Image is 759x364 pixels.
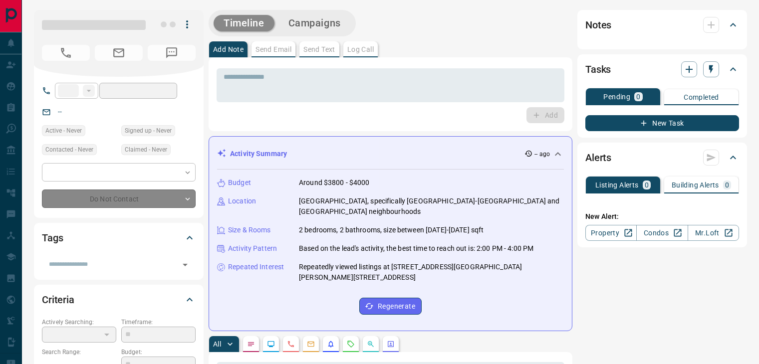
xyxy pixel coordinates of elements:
[585,146,739,170] div: Alerts
[228,178,251,188] p: Budget
[299,225,484,235] p: 2 bedrooms, 2 bathrooms, size between [DATE]-[DATE] sqft
[42,45,90,61] span: No Number
[213,46,244,53] p: Add Note
[595,182,639,188] p: Listing Alerts
[359,298,422,315] button: Regenerate
[267,340,275,348] svg: Lead Browsing Activity
[387,340,395,348] svg: Agent Actions
[299,262,564,283] p: Repeatedly viewed listings at [STREET_ADDRESS][GEOGRAPHIC_DATA][PERSON_NAME][STREET_ADDRESS]
[585,57,739,81] div: Tasks
[42,230,63,246] h2: Tags
[684,94,719,101] p: Completed
[228,225,271,235] p: Size & Rooms
[45,145,93,155] span: Contacted - Never
[42,318,116,327] p: Actively Searching:
[299,178,370,188] p: Around $3800 - $4000
[585,17,611,33] h2: Notes
[228,262,284,272] p: Repeated Interest
[42,226,196,250] div: Tags
[645,182,649,188] p: 0
[121,348,196,357] p: Budget:
[42,288,196,312] div: Criteria
[585,115,739,131] button: New Task
[688,225,739,241] a: Mr.Loft
[148,45,196,61] span: No Number
[585,225,637,241] a: Property
[327,340,335,348] svg: Listing Alerts
[603,93,630,100] p: Pending
[672,182,719,188] p: Building Alerts
[585,211,739,222] p: New Alert:
[585,13,739,37] div: Notes
[278,15,351,31] button: Campaigns
[45,126,82,136] span: Active - Never
[585,150,611,166] h2: Alerts
[42,348,116,357] p: Search Range:
[178,258,192,272] button: Open
[585,61,611,77] h2: Tasks
[367,340,375,348] svg: Opportunities
[125,145,167,155] span: Claimed - Never
[299,196,564,217] p: [GEOGRAPHIC_DATA], specifically [GEOGRAPHIC_DATA]-[GEOGRAPHIC_DATA] and [GEOGRAPHIC_DATA] neighbo...
[42,292,74,308] h2: Criteria
[299,243,533,254] p: Based on the lead's activity, the best time to reach out is: 2:00 PM - 4:00 PM
[287,340,295,348] svg: Calls
[636,93,640,100] p: 0
[217,145,564,163] div: Activity Summary-- ago
[121,318,196,327] p: Timeframe:
[213,341,221,348] p: All
[534,150,550,159] p: -- ago
[228,243,277,254] p: Activity Pattern
[725,182,729,188] p: 0
[307,340,315,348] svg: Emails
[347,340,355,348] svg: Requests
[58,108,62,116] a: --
[247,340,255,348] svg: Notes
[42,189,196,208] div: Do Not Contact
[214,15,274,31] button: Timeline
[230,149,287,159] p: Activity Summary
[228,196,256,206] p: Location
[636,225,688,241] a: Condos
[125,126,172,136] span: Signed up - Never
[95,45,143,61] span: No Email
